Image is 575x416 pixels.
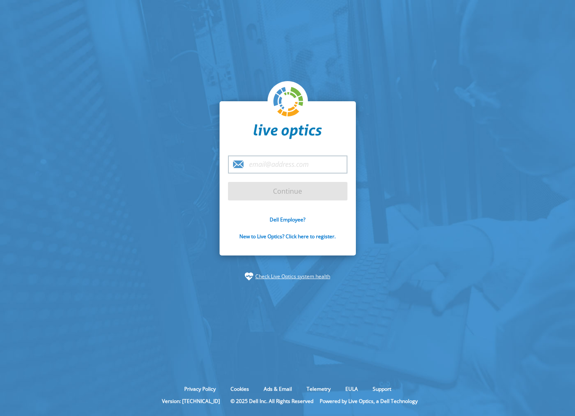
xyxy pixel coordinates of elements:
img: liveoptics-logo.svg [273,87,304,117]
li: © 2025 Dell Inc. All Rights Reserved [226,398,318,405]
a: Check Live Optics system health [255,272,330,281]
a: Ads & Email [257,385,298,392]
img: status-check-icon.svg [245,272,253,281]
a: Support [366,385,397,392]
input: email@address.com [228,155,347,174]
a: Cookies [224,385,255,392]
a: EULA [339,385,364,392]
li: Version: [TECHNICAL_ID] [158,398,224,405]
a: New to Live Optics? Click here to register. [239,233,336,240]
a: Privacy Policy [178,385,222,392]
a: Dell Employee? [270,216,305,223]
img: liveoptics-word.svg [254,124,322,139]
a: Telemetry [300,385,337,392]
li: Powered by Live Optics, a Dell Technology [320,398,418,405]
